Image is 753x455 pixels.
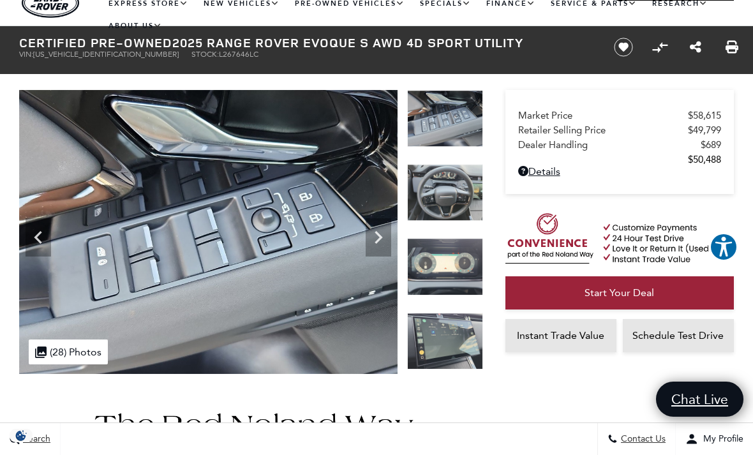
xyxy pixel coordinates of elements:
[19,34,172,51] strong: Certified Pre-Owned
[366,218,391,257] div: Next
[650,38,669,57] button: Compare Vehicle
[26,218,51,257] div: Previous
[676,423,753,455] button: Open user profile menu
[191,50,219,59] span: Stock:
[585,287,654,299] span: Start Your Deal
[518,139,721,151] a: Dealer Handling $689
[19,90,398,374] img: Certified Used 2025 Fuji White Land Rover S image 12
[726,40,738,55] a: Print this Certified Pre-Owned 2025 Range Rover Evoque S AWD 4D Sport Utility
[632,329,724,341] span: Schedule Test Drive
[219,50,258,59] span: L267646LC
[407,313,483,369] img: Certified Used 2025 Fuji White Land Rover S image 15
[690,40,701,55] a: Share this Certified Pre-Owned 2025 Range Rover Evoque S AWD 4D Sport Utility
[6,429,36,442] img: Opt-Out Icon
[710,233,738,264] aside: Accessibility Help Desk
[518,154,721,165] a: $50,488
[518,124,688,136] span: Retailer Selling Price
[518,110,688,121] span: Market Price
[505,319,616,352] a: Instant Trade Value
[505,276,734,310] a: Start Your Deal
[6,429,36,442] section: Click to Open Cookie Consent Modal
[518,139,701,151] span: Dealer Handling
[407,164,483,221] img: Certified Used 2025 Fuji White Land Rover S image 13
[698,434,743,445] span: My Profile
[710,233,738,261] button: Explore your accessibility options
[518,165,721,177] a: Details
[618,434,666,445] span: Contact Us
[688,110,721,121] span: $58,615
[101,15,170,37] a: About Us
[407,90,483,147] img: Certified Used 2025 Fuji White Land Rover S image 12
[33,50,179,59] span: [US_VEHICLE_IDENTIFICATION_NUMBER]
[656,382,743,417] a: Chat Live
[518,124,721,136] a: Retailer Selling Price $49,799
[688,124,721,136] span: $49,799
[19,36,593,50] h1: 2025 Range Rover Evoque S AWD 4D Sport Utility
[517,329,604,341] span: Instant Trade Value
[701,139,721,151] span: $689
[623,319,734,352] a: Schedule Test Drive
[688,154,721,165] span: $50,488
[609,37,637,57] button: Save vehicle
[665,391,734,408] span: Chat Live
[29,339,108,364] div: (28) Photos
[407,239,483,295] img: Certified Used 2025 Fuji White Land Rover S image 14
[19,50,33,59] span: VIN:
[518,110,721,121] a: Market Price $58,615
